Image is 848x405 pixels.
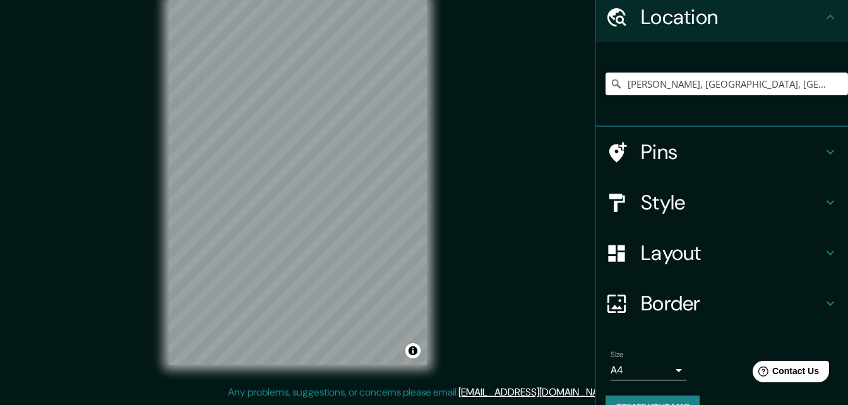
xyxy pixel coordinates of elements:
h4: Border [641,291,823,316]
h4: Style [641,190,823,215]
h4: Layout [641,240,823,266]
button: Toggle attribution [405,343,421,358]
iframe: Help widget launcher [736,356,834,391]
a: [EMAIL_ADDRESS][DOMAIN_NAME] [458,385,614,399]
label: Size [611,349,624,360]
h4: Pins [641,139,823,165]
div: Layout [595,228,848,278]
h4: Location [641,4,823,30]
div: Border [595,278,848,329]
div: Pins [595,127,848,177]
div: A4 [611,360,686,380]
input: Pick your city or area [606,73,848,95]
div: Style [595,177,848,228]
p: Any problems, suggestions, or concerns please email . [228,385,616,400]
